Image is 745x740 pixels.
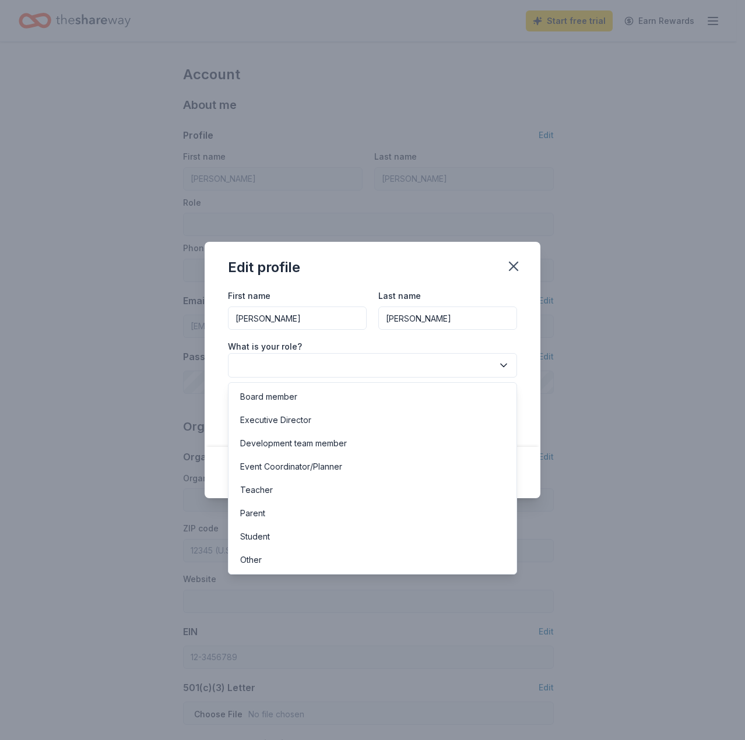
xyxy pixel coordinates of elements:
[240,530,270,544] div: Student
[240,390,297,404] div: Board member
[240,506,265,520] div: Parent
[240,460,342,474] div: Event Coordinator/Planner
[240,413,311,427] div: Executive Director
[240,553,262,567] div: Other
[240,483,273,497] div: Teacher
[240,436,347,450] div: Development team member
